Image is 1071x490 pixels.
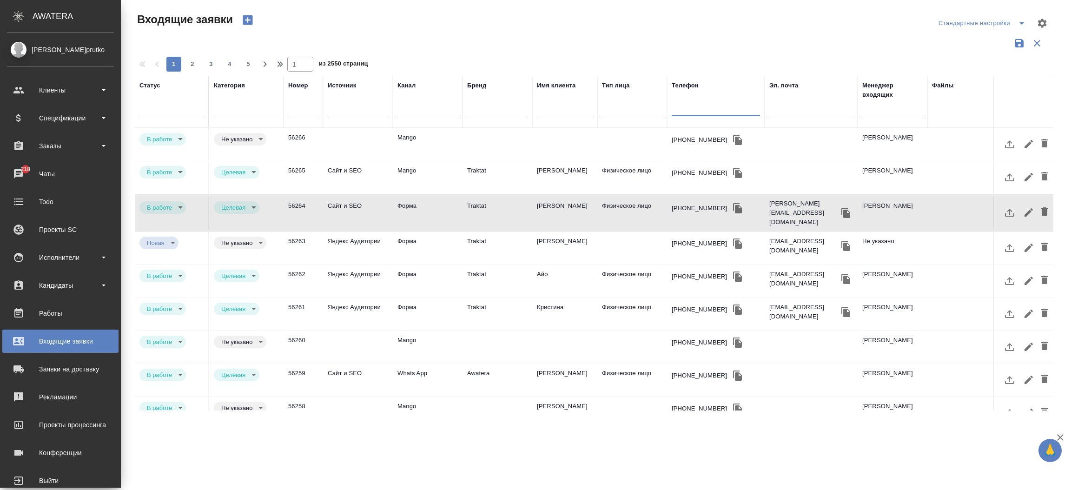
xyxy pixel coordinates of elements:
td: Сайт и SEO [323,364,393,397]
td: [PERSON_NAME] [532,364,597,397]
button: Новая [144,239,167,247]
td: [PERSON_NAME] [532,397,597,430]
button: Редактировать [1021,369,1037,391]
button: 2 [185,57,200,72]
div: Клиенты [7,83,114,97]
div: В работе [214,237,266,249]
a: Todo [2,190,119,213]
td: [PERSON_NAME] [858,128,927,161]
td: Айо [532,265,597,298]
td: Сайт и SEO [323,197,393,229]
button: Создать [237,12,259,28]
span: Входящие заявки [135,12,233,27]
div: В работе [139,237,178,249]
div: [PHONE_NUMBER] [672,204,727,213]
button: Загрузить файл [998,402,1021,424]
div: В работе [214,201,259,214]
div: [PHONE_NUMBER] [672,305,727,314]
span: 🙏 [1042,441,1058,460]
button: Удалить [1037,237,1052,259]
button: Скопировать [731,237,745,251]
button: Загрузить файл [998,133,1021,155]
div: В работе [214,303,259,315]
button: Редактировать [1021,402,1037,424]
td: [PERSON_NAME] [532,197,597,229]
td: Traktat [463,197,532,229]
td: Физическое лицо [597,197,667,229]
div: Выйти [7,474,114,488]
div: Рекламации [7,390,114,404]
span: 3 [204,60,218,69]
button: В работе [144,204,175,212]
button: Сбросить фильтры [1028,34,1046,52]
div: Категория [214,81,245,90]
button: Удалить [1037,133,1052,155]
button: 5 [241,57,256,72]
button: Редактировать [1021,303,1037,325]
button: Не указано [218,135,255,143]
button: Скопировать [839,272,853,286]
td: Форма [393,232,463,265]
div: Кандидаты [7,278,114,292]
td: Не указано [858,232,927,265]
span: 2 [185,60,200,69]
td: Физическое лицо [597,298,667,331]
div: Проекты SC [7,223,114,237]
td: Яндекс Аудитории [323,298,393,331]
button: Загрузить файл [998,336,1021,358]
a: Входящие заявки [2,330,119,353]
div: Конференции [7,446,114,460]
td: Traktat [463,265,532,298]
div: В работе [214,336,266,348]
button: Скопировать [731,369,745,383]
td: 56266 [284,128,323,161]
button: Загрузить файл [998,369,1021,391]
button: Целевая [218,371,248,379]
td: Кристина [532,298,597,331]
button: Загрузить файл [998,303,1021,325]
div: Канал [397,81,416,90]
div: В работе [139,201,186,214]
button: Скопировать [731,336,745,350]
td: [PERSON_NAME] [532,161,597,194]
a: Проекты SC [2,218,119,241]
div: [PHONE_NUMBER] [672,371,727,380]
button: В работе [144,404,175,412]
td: 56265 [284,161,323,194]
button: Целевая [218,204,248,212]
div: [PHONE_NUMBER] [672,239,727,248]
td: 56261 [284,298,323,331]
td: [PERSON_NAME] [858,265,927,298]
td: [PERSON_NAME] [858,197,927,229]
span: из 2550 страниц [319,58,368,72]
td: 56259 [284,364,323,397]
button: Удалить [1037,336,1052,358]
td: [PERSON_NAME] [858,397,927,430]
div: В работе [139,270,186,282]
span: 4 [222,60,237,69]
div: [PHONE_NUMBER] [672,404,727,413]
td: Mango [393,128,463,161]
td: 56260 [284,331,323,364]
div: В работе [214,270,259,282]
button: Скопировать [731,166,745,180]
td: Mango [393,161,463,194]
button: Скопировать [731,303,745,317]
td: Mango [393,331,463,364]
span: 218 [15,165,36,174]
button: Скопировать [731,270,745,284]
td: 56264 [284,197,323,229]
a: Проекты процессинга [2,413,119,437]
div: В работе [214,402,266,414]
div: В работе [139,166,186,179]
a: Конференции [2,441,119,464]
td: Mango [393,397,463,430]
div: Заявки на доставку [7,362,114,376]
button: Редактировать [1021,201,1037,224]
div: [PHONE_NUMBER] [672,338,727,347]
div: Имя клиента [537,81,575,90]
button: Загрузить файл [998,201,1021,224]
div: Тип лица [602,81,630,90]
div: В работе [139,303,186,315]
div: В работе [139,369,186,381]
